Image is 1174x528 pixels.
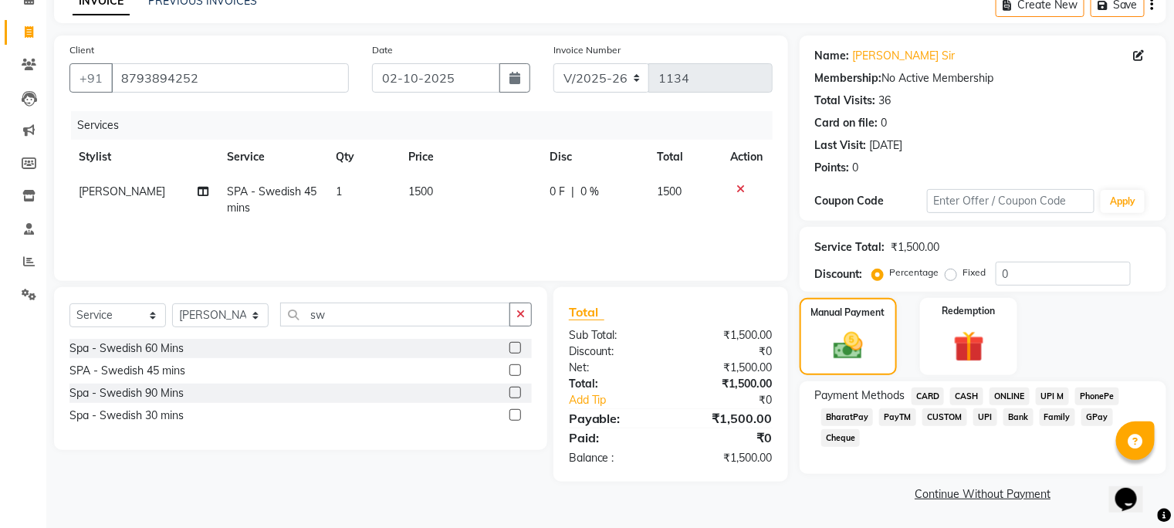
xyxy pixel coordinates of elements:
[557,409,671,428] div: Payable:
[580,184,599,200] span: 0 %
[671,376,784,392] div: ₹1,500.00
[815,266,863,283] div: Discount:
[879,408,916,426] span: PayTM
[79,184,165,198] span: [PERSON_NAME]
[912,388,945,405] span: CARD
[963,266,986,279] label: Fixed
[950,388,983,405] span: CASH
[689,392,783,408] div: ₹0
[944,327,994,366] img: _gift.svg
[927,189,1095,213] input: Enter Offer / Coupon Code
[824,329,872,363] img: _cash.svg
[815,160,850,176] div: Points:
[557,392,689,408] a: Add Tip
[942,304,996,318] label: Redemption
[557,360,671,376] div: Net:
[671,344,784,360] div: ₹0
[1101,190,1145,213] button: Apply
[227,184,316,215] span: SPA - Swedish 45 mins
[408,184,433,198] span: 1500
[821,429,861,447] span: Cheque
[550,184,565,200] span: 0 F
[1081,408,1113,426] span: GPay
[853,160,859,176] div: 0
[69,363,185,379] div: SPA - Swedish 45 mins
[922,408,967,426] span: CUSTOM
[870,137,903,154] div: [DATE]
[648,140,722,174] th: Total
[891,239,940,256] div: ₹1,500.00
[671,327,784,344] div: ₹1,500.00
[815,388,905,404] span: Payment Methods
[218,140,326,174] th: Service
[571,184,574,200] span: |
[69,43,94,57] label: Client
[815,70,882,86] div: Membership:
[1040,408,1076,426] span: Family
[803,486,1163,503] a: Continue Without Payment
[671,409,784,428] div: ₹1,500.00
[879,93,891,109] div: 36
[557,344,671,360] div: Discount:
[1003,408,1034,426] span: Bank
[1075,388,1119,405] span: PhonePe
[557,327,671,344] div: Sub Total:
[815,137,867,154] div: Last Visit:
[821,408,874,426] span: BharatPay
[671,450,784,466] div: ₹1,500.00
[540,140,648,174] th: Disc
[71,111,784,140] div: Services
[815,115,878,131] div: Card on file:
[569,304,604,320] span: Total
[815,70,1151,86] div: No Active Membership
[671,428,784,447] div: ₹0
[853,48,956,64] a: [PERSON_NAME] Sir
[326,140,399,174] th: Qty
[372,43,393,57] label: Date
[336,184,342,198] span: 1
[881,115,888,131] div: 0
[69,63,113,93] button: +91
[815,239,885,256] div: Service Total:
[990,388,1030,405] span: ONLINE
[557,428,671,447] div: Paid:
[69,140,218,174] th: Stylist
[280,303,510,327] input: Search or Scan
[722,140,773,174] th: Action
[111,63,349,93] input: Search by Name/Mobile/Email/Code
[815,193,927,209] div: Coupon Code
[553,43,621,57] label: Invoice Number
[815,48,850,64] div: Name:
[69,408,184,424] div: Spa - Swedish 30 mins
[1036,388,1069,405] span: UPI M
[815,93,876,109] div: Total Visits:
[69,340,184,357] div: Spa - Swedish 60 Mins
[890,266,939,279] label: Percentage
[658,184,682,198] span: 1500
[399,140,540,174] th: Price
[1109,466,1159,513] iframe: chat widget
[69,385,184,401] div: Spa - Swedish 90 Mins
[811,306,885,320] label: Manual Payment
[671,360,784,376] div: ₹1,500.00
[557,450,671,466] div: Balance :
[557,376,671,392] div: Total:
[973,408,997,426] span: UPI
